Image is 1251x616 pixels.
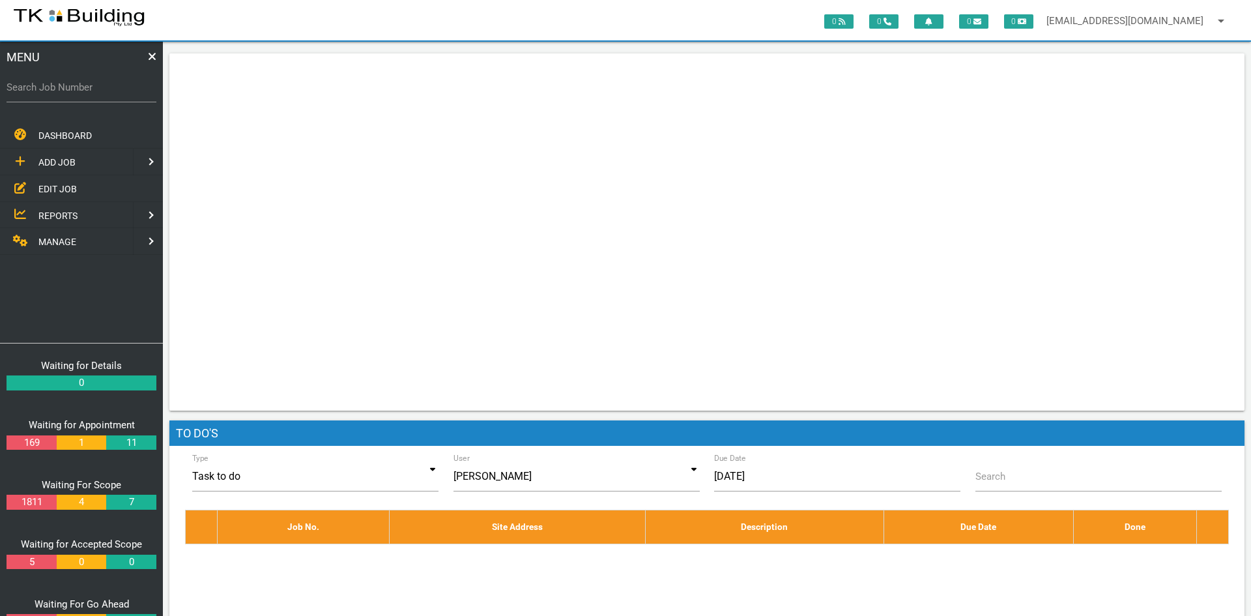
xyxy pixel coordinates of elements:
span: REPORTS [38,210,78,220]
span: MENU [7,48,40,66]
a: 0 [106,555,156,570]
span: 0 [824,14,854,29]
a: Waiting For Go Ahead [35,598,129,610]
th: Due Date [884,510,1073,544]
a: 0 [57,555,106,570]
a: Waiting for Appointment [29,419,135,431]
a: Waiting for Details [41,360,122,372]
img: s3file [13,7,145,27]
th: Job No. [217,510,390,544]
a: 7 [106,495,156,510]
label: Search Job Number [7,80,156,95]
label: Search [975,469,1005,484]
label: Type [192,452,208,464]
span: 0 [869,14,899,29]
a: 1 [57,435,106,450]
span: MANAGE [38,237,76,247]
span: DASHBOARD [38,130,92,141]
a: 5 [7,555,56,570]
h1: To Do's [169,420,1244,447]
a: 0 [7,375,156,390]
a: 11 [106,435,156,450]
a: Waiting for Accepted Scope [21,538,142,550]
th: Site Address [390,510,646,544]
span: 0 [959,14,988,29]
th: Done [1073,510,1197,544]
span: 0 [1004,14,1033,29]
a: 169 [7,435,56,450]
label: Due Date [714,452,746,464]
span: EDIT JOB [38,183,77,194]
a: 4 [57,495,106,510]
a: 1811 [7,495,56,510]
th: Description [645,510,884,544]
span: ADD JOB [38,157,76,168]
label: User [453,452,470,464]
a: Waiting For Scope [42,479,121,491]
